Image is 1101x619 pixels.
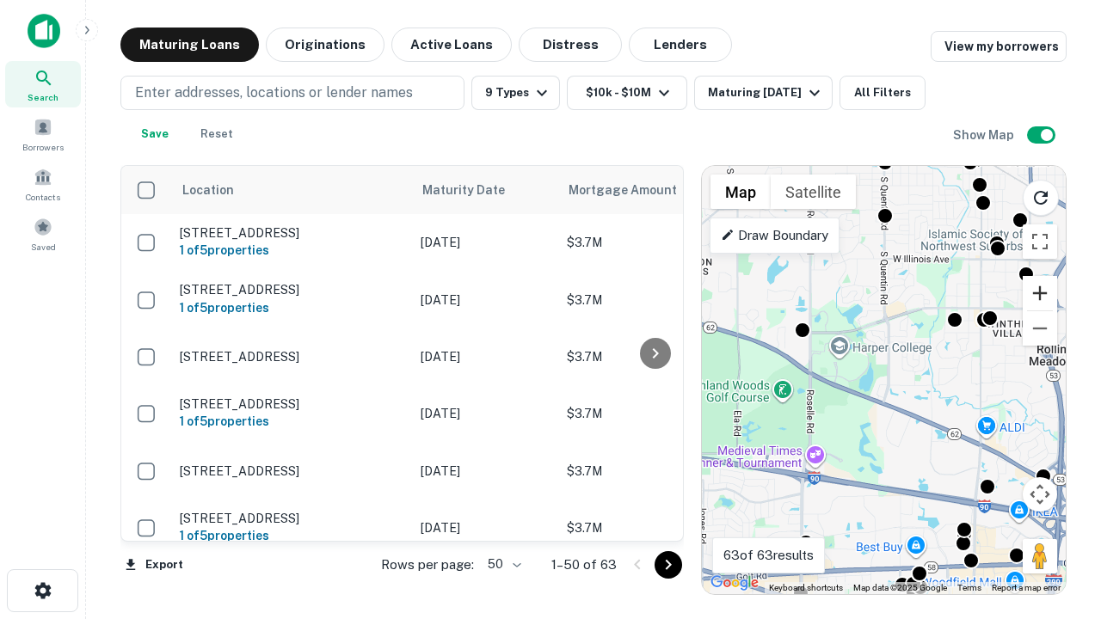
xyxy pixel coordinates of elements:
button: Enter addresses, locations or lender names [120,76,464,110]
p: $3.7M [567,404,739,423]
button: Reset [189,117,244,151]
span: Search [28,90,58,104]
p: [STREET_ADDRESS] [180,225,403,241]
a: Open this area in Google Maps (opens a new window) [706,572,763,594]
a: Borrowers [5,111,81,157]
p: [DATE] [421,404,550,423]
a: Search [5,61,81,107]
button: 9 Types [471,76,560,110]
p: [STREET_ADDRESS] [180,396,403,412]
h6: 1 of 5 properties [180,412,403,431]
a: Report a map error [992,583,1061,592]
button: Maturing [DATE] [694,76,833,110]
p: $3.7M [567,291,739,309]
span: Location [181,180,234,200]
a: Contacts [5,161,81,207]
h6: 1 of 5 properties [180,526,403,545]
button: Map camera controls [1023,477,1057,512]
a: Terms (opens in new tab) [957,583,981,592]
button: Save your search to get updates of matches that match your search criteria. [127,117,182,151]
button: Toggle fullscreen view [1023,224,1057,259]
p: 1–50 of 63 [551,555,617,575]
button: Distress [519,28,622,62]
button: Zoom in [1023,276,1057,310]
p: [STREET_ADDRESS] [180,463,403,479]
th: Location [171,166,412,214]
button: Show street map [710,175,771,209]
img: capitalize-icon.png [28,14,60,48]
iframe: Chat Widget [1015,481,1101,564]
p: $3.7M [567,518,739,537]
p: Rows per page: [381,555,474,575]
p: [DATE] [421,347,550,366]
button: Active Loans [391,28,512,62]
div: 50 [481,552,524,577]
button: $10k - $10M [567,76,687,110]
button: Go to next page [655,551,682,579]
th: Mortgage Amount [558,166,747,214]
span: Borrowers [22,140,64,154]
span: Saved [31,240,56,254]
button: Show satellite imagery [771,175,856,209]
p: Enter addresses, locations or lender names [135,83,413,103]
button: Keyboard shortcuts [769,582,843,594]
img: Google [706,572,763,594]
button: Zoom out [1023,311,1057,346]
p: [STREET_ADDRESS] [180,511,403,526]
p: $3.7M [567,347,739,366]
a: View my borrowers [931,31,1067,62]
h6: 1 of 5 properties [180,298,403,317]
button: Lenders [629,28,732,62]
button: All Filters [840,76,926,110]
p: [STREET_ADDRESS] [180,282,403,297]
p: Draw Boundary [721,225,828,246]
a: Saved [5,211,81,257]
h6: Show Map [953,126,1017,144]
button: Export [120,552,188,578]
span: Mortgage Amount [569,180,699,200]
div: 0 0 [702,166,1066,594]
span: Map data ©2025 Google [853,583,947,592]
p: [DATE] [421,233,550,252]
p: [DATE] [421,518,550,537]
span: Maturity Date [422,180,527,200]
p: $3.7M [567,462,739,481]
p: 63 of 63 results [723,545,814,566]
span: Contacts [26,190,60,204]
th: Maturity Date [412,166,558,214]
p: [DATE] [421,291,550,309]
p: $3.7M [567,233,739,252]
button: Maturing Loans [120,28,259,62]
div: Maturing [DATE] [708,83,825,103]
button: Originations [266,28,384,62]
h6: 1 of 5 properties [180,241,403,260]
p: [DATE] [421,462,550,481]
button: Reload search area [1023,180,1059,216]
p: [STREET_ADDRESS] [180,349,403,365]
